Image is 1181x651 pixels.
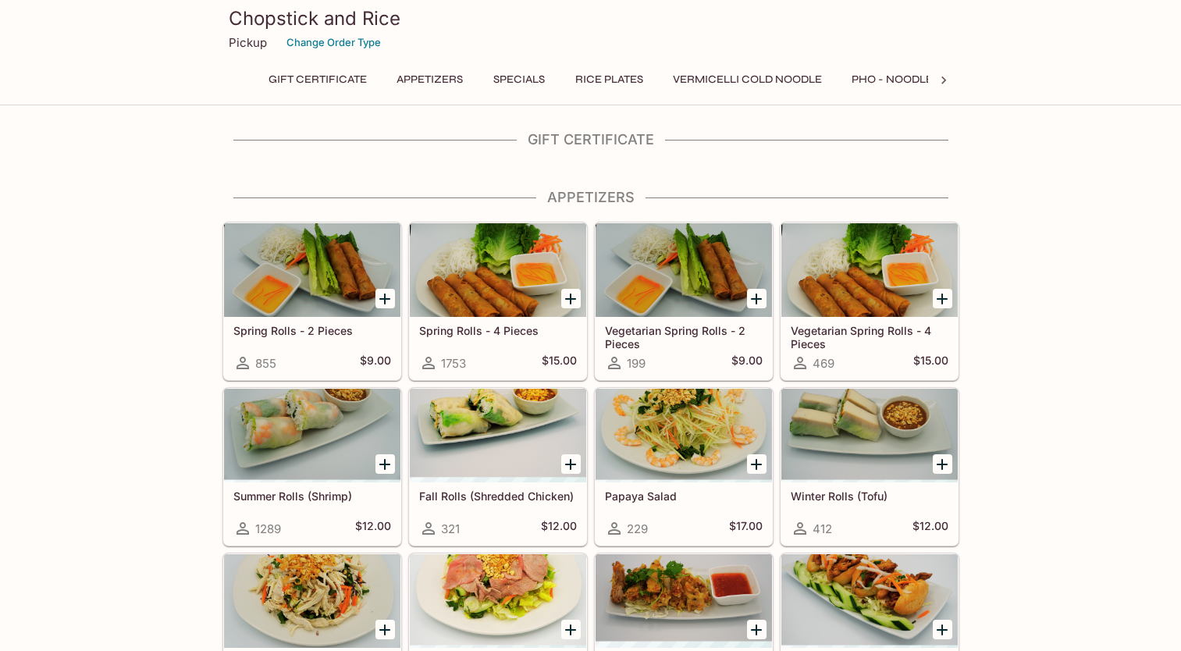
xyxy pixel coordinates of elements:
h5: $9.00 [360,354,391,372]
button: Vermicelli Cold Noodle [664,69,831,91]
button: Add Banh Mi Sliders (4) [933,620,952,639]
h5: Spring Rolls - 2 Pieces [233,324,391,337]
button: Add Summer Rolls (Shrimp) [375,454,395,474]
button: Add Vegetarian Spring Rolls - 4 Pieces [933,289,952,308]
h5: Spring Rolls - 4 Pieces [419,324,577,337]
span: 199 [627,356,646,371]
div: Spring Rolls - 4 Pieces [410,223,586,317]
button: Add Shredded Chicken Salad [375,620,395,639]
h5: $12.00 [541,519,577,538]
h5: Vegetarian Spring Rolls - 4 Pieces [791,324,948,350]
span: 412 [813,521,832,536]
div: Spring Rolls - 2 Pieces [224,223,400,317]
button: Add Fall Rolls (Shredded Chicken) [561,454,581,474]
div: Summer Rolls (Shrimp) [224,389,400,482]
a: Winter Rolls (Tofu)412$12.00 [781,388,959,546]
button: Add Spring Rolls - 4 Pieces [561,289,581,308]
h5: $15.00 [542,354,577,372]
p: Pickup [229,35,267,50]
div: Banh Mi Sliders (4) [781,554,958,648]
h5: $17.00 [729,519,763,538]
h5: Winter Rolls (Tofu) [791,489,948,503]
span: 1289 [255,521,281,536]
a: Papaya Salad229$17.00 [595,388,773,546]
div: Papaya Salad [596,389,772,482]
a: Summer Rolls (Shrimp)1289$12.00 [223,388,401,546]
button: Appetizers [388,69,471,91]
h5: $15.00 [913,354,948,372]
button: Add Winter Rolls (Tofu) [933,454,952,474]
h5: Fall Rolls (Shredded Chicken) [419,489,577,503]
button: Gift Certificate [260,69,375,91]
span: 1753 [441,356,466,371]
button: Add Papaya Salad [747,454,767,474]
button: Specials [484,69,554,91]
div: Vegetarian Spring Rolls - 4 Pieces [781,223,958,317]
button: Add Spring Rolls - 2 Pieces [375,289,395,308]
h5: $9.00 [731,354,763,372]
h4: Appetizers [222,189,959,206]
div: Winter Rolls (Tofu) [781,389,958,482]
a: Spring Rolls - 2 Pieces855$9.00 [223,222,401,380]
button: Add Beef Salad [561,620,581,639]
h4: Gift Certificate [222,131,959,148]
a: Vegetarian Spring Rolls - 2 Pieces199$9.00 [595,222,773,380]
h5: $12.00 [355,519,391,538]
a: Vegetarian Spring Rolls - 4 Pieces469$15.00 [781,222,959,380]
div: House Fried Chicken [596,554,772,648]
button: Add House Fried Chicken [747,620,767,639]
a: Spring Rolls - 4 Pieces1753$15.00 [409,222,587,380]
h3: Chopstick and Rice [229,6,953,30]
h5: Papaya Salad [605,489,763,503]
span: 469 [813,356,834,371]
div: Fall Rolls (Shredded Chicken) [410,389,586,482]
button: Pho - Noodle Soup [843,69,974,91]
span: 321 [441,521,460,536]
a: Fall Rolls (Shredded Chicken)321$12.00 [409,388,587,546]
div: Shredded Chicken Salad [224,554,400,648]
span: 229 [627,521,648,536]
button: Change Order Type [279,30,388,55]
button: Rice Plates [567,69,652,91]
span: 855 [255,356,276,371]
button: Add Vegetarian Spring Rolls - 2 Pieces [747,289,767,308]
div: Vegetarian Spring Rolls - 2 Pieces [596,223,772,317]
h5: $12.00 [912,519,948,538]
h5: Summer Rolls (Shrimp) [233,489,391,503]
div: Beef Salad [410,554,586,648]
h5: Vegetarian Spring Rolls - 2 Pieces [605,324,763,350]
